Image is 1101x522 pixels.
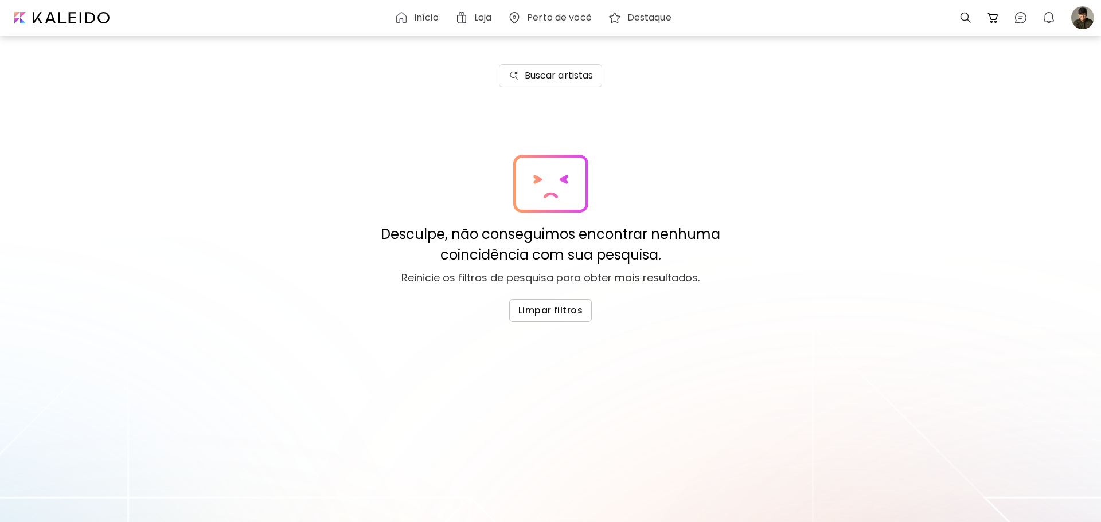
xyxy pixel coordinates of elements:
[401,270,700,285] p: Reinicie os filtros de pesquisa para obter mais resultados.
[48,66,57,76] img: tab_domain_overview_orange.svg
[986,11,1000,25] img: cart
[134,68,184,75] div: Palavras-chave
[527,13,592,22] h6: Perto de você
[474,13,491,22] h6: Loja
[608,11,676,25] a: Destaque
[1042,11,1056,25] img: bellIcon
[525,69,594,83] h6: Buscar artistas
[18,30,28,39] img: website_grey.svg
[60,68,88,75] div: Domínio
[627,13,671,22] h6: Destaque
[121,66,130,76] img: tab_keywords_by_traffic_grey.svg
[509,299,592,322] button: Limpar filtros
[1039,8,1059,28] button: bellIcon
[507,11,596,25] a: Perto de você
[30,30,128,39] div: Domínio: [DOMAIN_NAME]
[414,13,439,22] h6: Início
[395,11,443,25] a: Início
[499,64,603,87] button: Buscar artistas
[1014,11,1028,25] img: chatIcon
[344,224,757,265] p: Desculpe, não conseguimos encontrar nenhuma coincidência com sua pesquisa.
[18,18,28,28] img: logo_orange.svg
[518,304,583,316] span: Limpar filtros
[32,18,56,28] div: v 4.0.25
[455,11,496,25] a: Loja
